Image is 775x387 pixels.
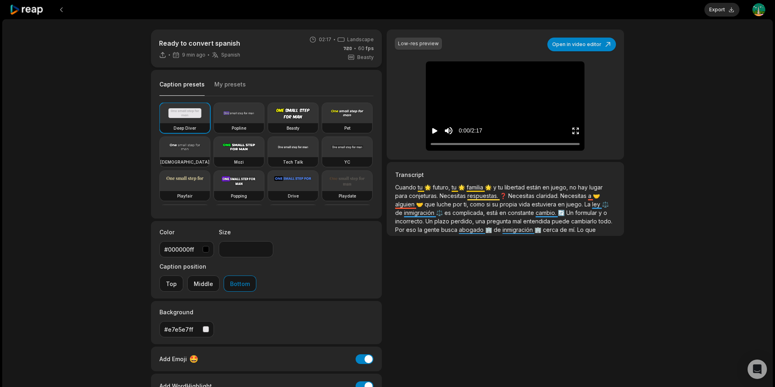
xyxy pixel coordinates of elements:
[357,54,374,61] span: Beasty
[418,226,424,233] span: la
[441,226,459,233] span: busca
[532,201,558,208] span: estuviera
[464,201,470,208] span: ti,
[234,159,244,165] h3: Mozi
[589,184,603,191] span: lugar
[159,355,187,363] span: Add Emoji
[433,184,452,191] span: futuro,
[288,193,299,199] h3: Drive
[551,184,570,191] span: juego,
[159,38,240,48] p: Ready to convert spanish
[508,192,536,199] span: Necesitas
[453,201,464,208] span: por
[159,228,214,236] label: Color
[592,201,602,208] span: ley
[486,201,492,208] span: si
[174,125,196,131] h3: Deep Diver
[231,193,247,199] h3: Popping
[444,209,452,216] span: es
[452,184,458,191] span: tu
[543,226,560,233] span: cerca
[599,218,612,225] span: todo.
[366,45,374,51] span: fps
[475,218,487,225] span: una
[214,80,246,96] button: My presets
[224,276,256,292] button: Bottom
[395,184,418,191] span: Cuando
[159,80,205,96] button: Caption presets
[603,209,607,216] span: o
[542,184,551,191] span: en
[395,170,616,179] h3: Transcript
[569,226,577,233] span: mí.
[164,325,199,334] div: #e7e5e7ff
[164,245,199,254] div: #000000ff
[508,209,536,216] span: constante
[444,126,454,136] button: Mute sound
[572,123,580,138] button: Enter Fullscreen
[523,218,552,225] span: entendida
[395,226,406,233] span: Por
[558,201,566,208] span: en
[395,218,425,225] span: incorrecto.
[283,159,303,165] h3: Tech Talk
[177,193,193,199] h3: Playfair
[319,36,331,43] span: 02:17
[434,218,451,225] span: plazo
[221,52,240,58] span: Spanish
[577,226,585,233] span: Lo
[189,353,198,364] span: 🤩
[552,218,571,225] span: puede
[505,184,526,191] span: libertad
[187,276,220,292] button: Middle
[494,226,503,233] span: de
[452,209,486,216] span: complicada,
[599,209,603,216] span: y
[339,193,356,199] h3: Playdate
[500,201,519,208] span: propia
[395,201,416,208] span: alguien
[395,192,409,199] span: para
[585,226,596,233] span: que
[588,192,593,199] span: a
[704,3,739,17] button: Export
[526,184,542,191] span: están
[219,228,273,236] label: Size
[182,52,205,58] span: 9 min ago
[344,125,350,131] h3: Pet
[425,201,437,208] span: que
[536,192,560,199] span: claridad.
[575,209,599,216] span: formular
[358,45,374,52] span: 60
[344,159,350,165] h3: YC
[560,192,588,199] span: Necesitas
[536,209,558,216] span: cambio.
[503,226,534,233] span: inmigración
[440,192,467,199] span: Necesitas
[499,209,508,216] span: en
[418,184,424,191] span: tu
[459,226,485,233] span: abogado
[159,321,214,337] button: #e7e5e7ff
[547,38,616,51] button: Open in video editor
[459,126,482,135] div: 0:00 / 2:17
[232,125,246,131] h3: Popline
[467,184,485,191] span: familia
[486,209,499,216] span: está
[431,123,439,138] button: Play video
[560,226,569,233] span: de
[578,184,589,191] span: hay
[467,192,500,199] span: respuestas.
[159,308,214,316] label: Background
[513,218,523,225] span: mal
[287,125,300,131] h3: Beasty
[404,209,436,216] span: inmigración
[395,209,404,216] span: de
[347,36,374,43] span: Landscape
[498,184,505,191] span: tu
[492,201,500,208] span: su
[519,201,532,208] span: vida
[487,218,513,225] span: pregunta
[571,218,599,225] span: cambiarlo
[159,241,214,257] button: #000000ff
